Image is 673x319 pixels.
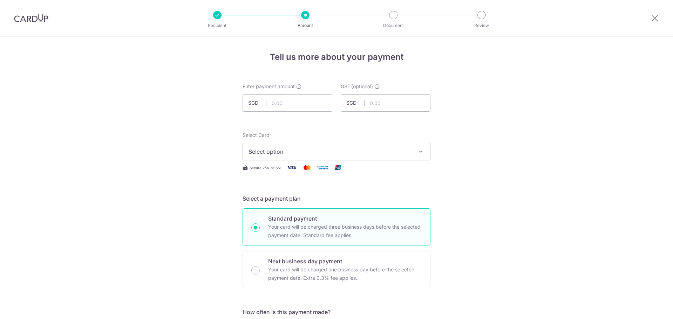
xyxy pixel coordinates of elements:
span: SGD [346,99,365,106]
img: Union Pay [331,163,345,172]
h4: Tell us more about your payment [243,51,430,63]
img: American Express [315,163,329,172]
span: Select option [249,147,412,156]
p: Amount [279,22,331,29]
p: Standard payment [268,214,422,223]
span: (optional) [351,83,373,90]
img: Mastercard [300,163,314,172]
span: GST [341,83,351,90]
span: translation missing: en.payables.payment_networks.credit_card.summary.labels.select_card [243,132,270,138]
span: Enter payment amount [243,83,295,90]
p: Your card will be charged three business days before the selected payment date. Standard fee appl... [268,223,422,240]
h5: How often is this payment made? [243,308,430,316]
button: Select option [243,143,430,160]
input: 0.00 [341,94,430,112]
p: Your card will be charged one business day before the selected payment date. Extra 0.3% fee applies. [268,265,422,282]
p: Next business day payment [268,257,422,265]
iframe: Opens a widget where you can find more information [628,298,666,315]
span: SGD [248,99,266,106]
p: Recipient [191,22,243,29]
span: Secure 256-bit SSL [250,165,282,171]
img: Visa [285,163,299,172]
h5: Select a payment plan [243,194,430,203]
p: Review [456,22,508,29]
p: Document [367,22,419,29]
img: CardUp [14,14,48,22]
input: 0.00 [243,94,332,112]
